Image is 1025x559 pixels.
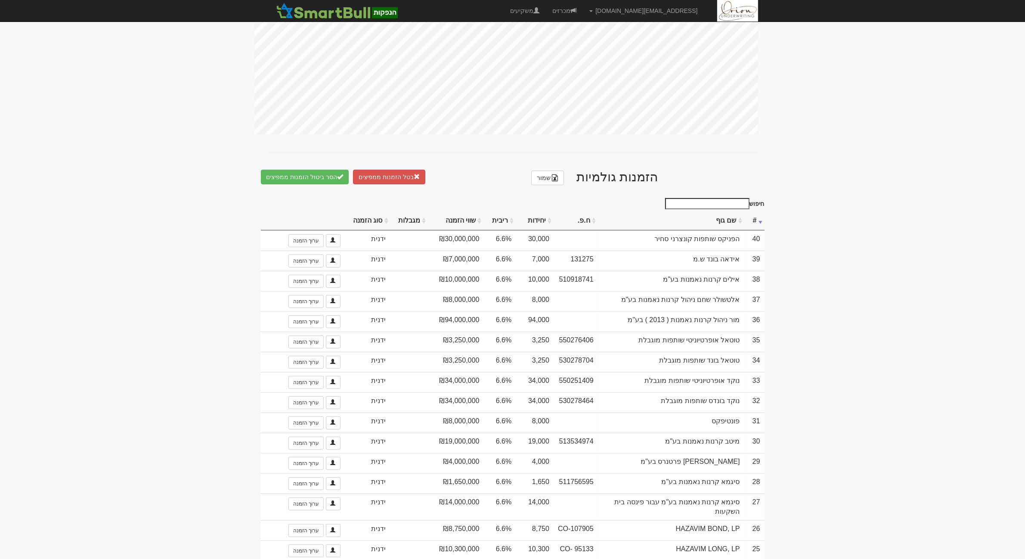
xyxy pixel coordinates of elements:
button: בטל הזמנות ממפיצים [353,170,425,184]
th: יחידות: activate to sort column ascending [516,211,554,230]
td: ידנית [345,520,390,540]
td: 6.6% [483,413,516,433]
td: 31 [744,413,765,433]
td: 36 [744,311,765,332]
td: ידנית [345,311,390,332]
td: ₪3,250,000 [428,352,483,372]
td: 550251409 [554,372,598,392]
td: 3,250 [516,352,554,372]
td: ₪34,000,000 [428,392,483,413]
td: נוקד בונדס שותפות מוגבלת [598,392,744,413]
td: 6.6% [483,271,516,291]
td: ידנית [345,372,390,392]
td: ידנית [345,453,390,473]
td: אידאה בונד ש.מ [598,251,744,271]
td: ₪8,000,000 [428,291,483,311]
a: שמור [531,171,564,185]
td: [PERSON_NAME] פרטנרס בע"מ [598,453,744,473]
td: ₪34,000,000 [428,372,483,392]
td: 7,000 [516,251,554,271]
td: 32 [744,392,765,413]
td: ידנית [345,494,390,521]
td: 14,000 [516,494,554,521]
td: 94,000 [516,311,554,332]
a: ערוך הזמנה [288,497,324,510]
a: ערוך הזמנה [288,437,324,450]
td: פונטיפקס [598,413,744,433]
a: ערוך הזמנה [288,315,324,328]
td: 3,250 [516,332,554,352]
td: ₪10,000,000 [428,271,483,291]
td: 6.6% [483,230,516,251]
a: ערוך הזמנה [288,457,324,470]
a: ערוך הזמנה [288,295,324,308]
th: מגבלות: activate to sort column ascending [390,211,428,230]
td: ידנית [345,433,390,453]
td: 26 [744,520,765,540]
td: 511756595 [554,473,598,494]
td: 6.6% [483,453,516,473]
td: 6.6% [483,352,516,372]
td: 6.6% [483,433,516,453]
td: ₪14,000,000 [428,494,483,521]
a: ערוך הזמנה [288,376,324,389]
td: 6.6% [483,473,516,494]
td: 550276406 [554,332,598,352]
td: 28 [744,473,765,494]
h2: הזמנות גולמיות [261,170,765,185]
td: ₪19,000,000 [428,433,483,453]
td: 6.6% [483,392,516,413]
td: 34,000 [516,372,554,392]
td: ידנית [345,251,390,271]
th: #: activate to sort column ascending [744,211,765,230]
td: מור ניהול קרנות נאמנות ( 2013 ) בע"מ [598,311,744,332]
td: ₪3,250,000 [428,332,483,352]
td: 27 [744,494,765,521]
td: מיטב קרנות נאמנות בע"מ [598,433,744,453]
td: ₪8,000,000 [428,413,483,433]
td: 6.6% [483,372,516,392]
td: 530278704 [554,352,598,372]
a: ערוך הזמנה [288,524,324,537]
td: 6.6% [483,494,516,521]
th: סוג הזמנה: activate to sort column ascending [345,211,390,230]
th: שווי הזמנה: activate to sort column ascending [428,211,483,230]
a: ערוך הזמנה [288,234,324,247]
td: 10,000 [516,271,554,291]
td: 30 [744,433,765,453]
td: CO-107905 [554,520,598,540]
td: ₪4,000,000 [428,453,483,473]
td: 40 [744,230,765,251]
td: 4,000 [516,453,554,473]
td: 38 [744,271,765,291]
a: ערוך הזמנה [288,275,324,288]
td: ידנית [345,392,390,413]
td: סיגמא קרנות נאמנות בע"מ עבור פינסה בית השקעות [598,494,744,521]
td: 37 [744,291,765,311]
td: טוטאל בונד שותפות מוגבלת [598,352,744,372]
td: 34 [744,352,765,372]
td: 6.6% [483,311,516,332]
td: אלטשולר שחם ניהול קרנות נאמנות בע"מ [598,291,744,311]
td: 510918741 [554,271,598,291]
td: 30,000 [516,230,554,251]
td: 33 [744,372,765,392]
td: 35 [744,332,765,352]
td: 8,750 [516,520,554,540]
td: ₪30,000,000 [428,230,483,251]
button: הסר ביטול הזמנות ממפיצים [261,170,349,184]
img: SmartBull Logo [274,2,400,19]
a: ערוך הזמנה [288,396,324,409]
td: נוקד אופרטיוניטי שותפות מוגבלת [598,372,744,392]
a: ערוך הזמנה [288,255,324,267]
td: ידנית [345,473,390,494]
td: 530278464 [554,392,598,413]
td: ידנית [345,332,390,352]
label: חיפוש [662,198,765,209]
td: ₪1,650,000 [428,473,483,494]
td: 513534974 [554,433,598,453]
th: שם גוף: activate to sort column ascending [598,211,744,230]
td: סיגמא קרנות נאמנות בע"מ [598,473,744,494]
td: אילים קרנות נאמנות בע"מ [598,271,744,291]
td: 34,000 [516,392,554,413]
